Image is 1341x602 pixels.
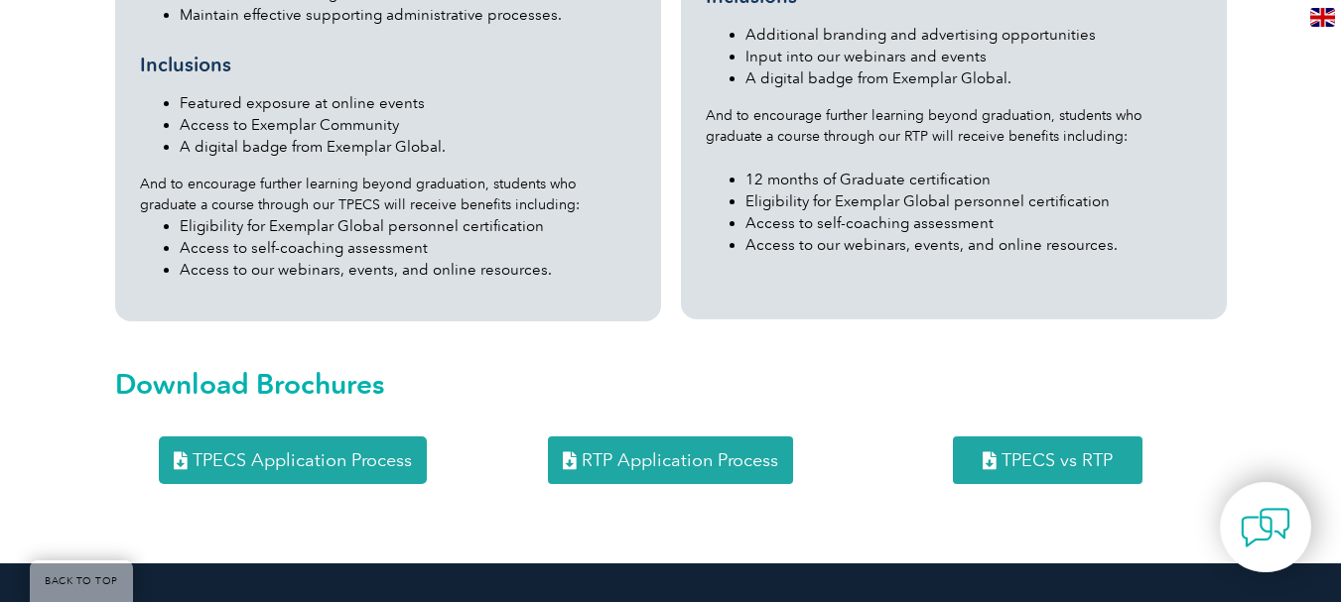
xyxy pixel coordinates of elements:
[1310,8,1335,27] img: en
[582,451,778,469] span: RTP Application Process
[745,67,1202,89] li: A digital badge from Exemplar Global.
[1241,503,1290,552] img: contact-chat.png
[745,234,1202,256] li: Access to our webinars, events, and online resources.
[180,237,636,259] li: Access to self-coaching assessment
[115,368,1227,400] h2: Download Brochures
[745,24,1202,46] li: Additional branding and advertising opportunities
[745,169,1202,190] li: 12 months of Graduate certification
[193,451,412,469] span: TPECS Application Process
[953,436,1142,484] a: TPECS vs RTP
[180,215,636,237] li: Eligibility for Exemplar Global personnel certification
[1002,451,1113,469] span: TPECS vs RTP
[180,114,636,136] li: Access to Exemplar Community
[745,212,1202,234] li: Access to self-coaching assessment
[140,53,636,77] h3: Inclusions
[180,92,636,114] li: Featured exposure at online events
[745,190,1202,212] li: Eligibility for Exemplar Global personnel certification
[180,136,636,158] li: A digital badge from Exemplar Global.
[180,4,636,26] li: Maintain effective supporting administrative processes.
[548,436,793,484] a: RTP Application Process
[159,436,427,484] a: TPECS Application Process
[180,259,636,281] li: Access to our webinars, events, and online resources.
[30,560,133,602] a: BACK TO TOP
[745,46,1202,67] li: Input into our webinars and events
